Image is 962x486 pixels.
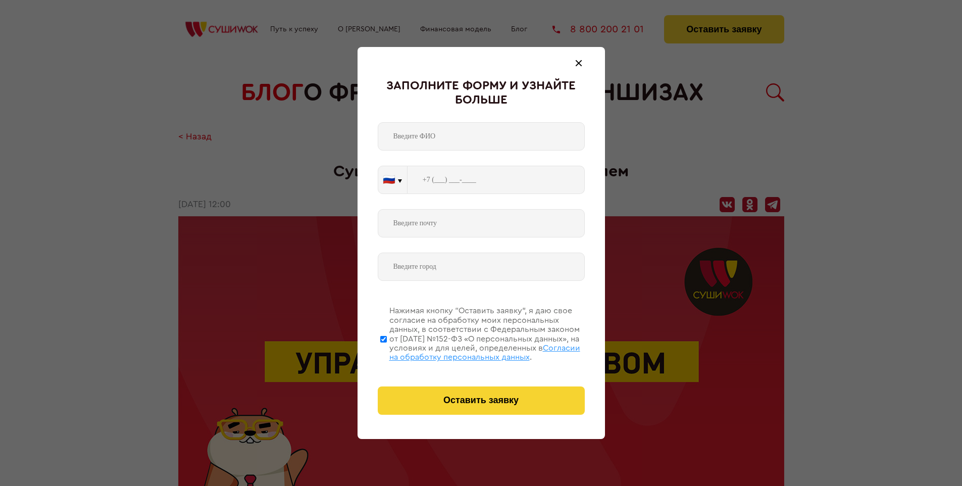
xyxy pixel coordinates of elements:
[378,122,585,151] input: Введите ФИО
[378,209,585,237] input: Введите почту
[389,344,580,361] span: Согласии на обработку персональных данных
[389,306,585,362] div: Нажимая кнопку “Оставить заявку”, я даю свое согласие на обработку моих персональных данных, в со...
[378,166,407,193] button: 🇷🇺
[408,166,585,194] input: +7 (___) ___-____
[378,386,585,415] button: Оставить заявку
[378,253,585,281] input: Введите город
[378,79,585,107] div: Заполните форму и узнайте больше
